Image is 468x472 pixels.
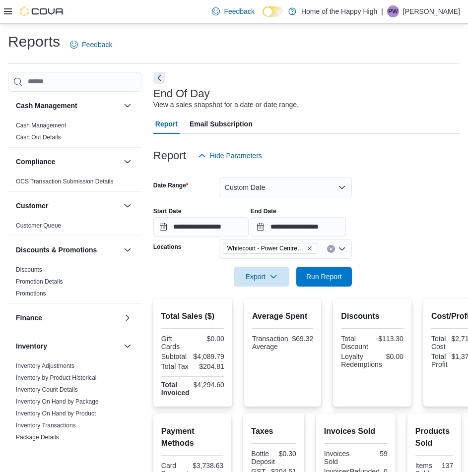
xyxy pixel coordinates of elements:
[387,5,399,17] div: Paige Wachter
[16,421,76,429] span: Inventory Transactions
[16,178,114,185] a: OCS Transaction Submission Details
[301,5,377,17] p: Home of the Happy High
[16,133,61,141] span: Cash Out Details
[16,157,55,167] h3: Compliance
[16,386,78,394] span: Inventory Count Details
[16,422,76,429] a: Inventory Transactions
[341,353,382,368] div: Loyalty Redemptions
[436,462,453,470] div: 137
[193,462,223,470] div: $3,738.63
[16,278,63,286] span: Promotion Details
[16,434,59,441] a: Package Details
[153,88,210,100] h3: End Of Day
[16,201,120,211] button: Customer
[8,264,141,303] div: Discounts & Promotions
[341,310,403,322] h2: Discounts
[16,278,63,285] a: Promotion Details
[16,398,99,406] span: Inventory On Hand by Package
[16,201,48,211] h3: Customer
[122,100,134,112] button: Cash Management
[403,5,460,17] p: [PERSON_NAME]
[16,313,120,323] button: Finance
[122,244,134,256] button: Discounts & Promotions
[16,410,96,417] a: Inventory On Hand by Product
[16,101,120,111] button: Cash Management
[358,450,388,458] div: 59
[153,207,182,215] label: Start Date
[251,207,276,215] label: End Date
[190,114,253,134] span: Email Subscription
[153,243,182,251] label: Locations
[153,181,189,189] label: Date Range
[324,425,388,437] h2: Invoices Sold
[155,114,178,134] span: Report
[16,410,96,417] span: Inventory On Hand by Product
[234,267,289,287] button: Export
[16,222,61,229] a: Customer Queue
[327,245,335,253] button: Clear input
[263,6,283,17] input: Dark Mode
[16,122,66,129] a: Cash Management
[219,177,352,197] button: Custom Date
[16,386,78,393] a: Inventory Count Details
[279,450,296,458] div: $0.30
[306,272,342,282] span: Run Report
[251,217,346,237] input: Press the down key to open a popover containing a calendar.
[195,335,224,343] div: $0.00
[431,335,448,351] div: Total Cost
[16,222,61,230] span: Customer Queue
[8,32,60,52] h1: Reports
[251,425,296,437] h2: Taxes
[161,335,191,351] div: Gift Cards
[324,450,354,466] div: Invoices Sold
[386,353,403,360] div: $0.00
[153,150,186,162] h3: Report
[252,335,288,351] div: Transaction Average
[194,353,224,360] div: $4,089.79
[16,245,120,255] button: Discounts & Promotions
[195,362,224,370] div: $204.81
[415,425,454,449] h2: Products Sold
[153,217,249,237] input: Press the down key to open a popover containing a calendar.
[388,5,398,17] span: PW
[431,353,448,368] div: Total Profit
[122,312,134,324] button: Finance
[16,374,97,382] span: Inventory by Product Historical
[122,200,134,212] button: Customer
[16,134,61,141] a: Cash Out Details
[381,5,383,17] p: |
[8,176,141,191] div: Compliance
[16,245,97,255] h3: Discounts & Promotions
[341,335,370,351] div: Total Discount
[16,374,97,381] a: Inventory by Product Historical
[223,243,317,254] span: Whitecourt - Power Centre - Fire & Flower
[16,290,46,297] a: Promotions
[161,353,190,360] div: Subtotal
[153,72,165,84] button: Next
[122,340,134,352] button: Inventory
[66,35,116,55] a: Feedback
[194,146,266,166] button: Hide Parameters
[210,151,262,161] span: Hide Parameters
[16,341,120,351] button: Inventory
[16,290,46,297] span: Promotions
[161,310,224,322] h2: Total Sales ($)
[251,450,274,466] div: Bottle Deposit
[16,362,74,370] span: Inventory Adjustments
[16,177,114,185] span: OCS Transaction Submission Details
[161,425,224,449] h2: Payment Methods
[338,245,346,253] button: Open list of options
[16,101,77,111] h3: Cash Management
[224,6,254,16] span: Feedback
[161,362,191,370] div: Total Tax
[153,100,299,110] div: View a sales snapshot for a date or date range.
[82,40,112,50] span: Feedback
[16,313,42,323] h3: Finance
[16,362,74,369] a: Inventory Adjustments
[16,266,42,274] span: Discounts
[307,245,313,251] button: Remove Whitecourt - Power Centre - Fire & Flower from selection in this group
[194,381,224,389] div: $4,294.60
